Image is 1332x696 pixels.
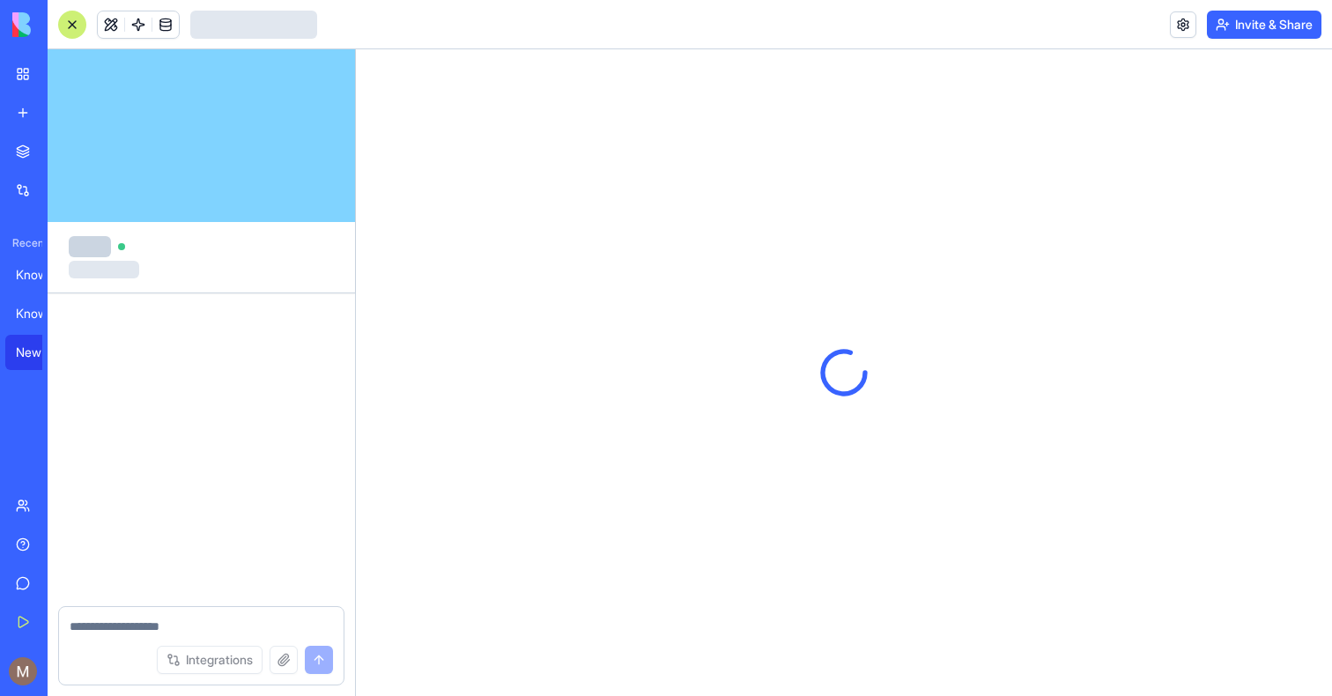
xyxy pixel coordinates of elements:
[16,305,65,322] div: Knowledge Base Generator
[5,257,76,292] a: Knowledge Base Generator
[9,657,37,685] img: ACg8ocLQ2_qLyJ0M0VMJVQI53zu8i_zRcLLJVtdBHUBm2D4_RUq3eQ=s96-c
[12,12,122,37] img: logo
[16,266,65,284] div: Knowledge Base Generator
[1207,11,1321,39] button: Invite & Share
[16,344,65,361] div: New App
[5,335,76,370] a: New App
[5,236,42,250] span: Recent
[5,296,76,331] a: Knowledge Base Generator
